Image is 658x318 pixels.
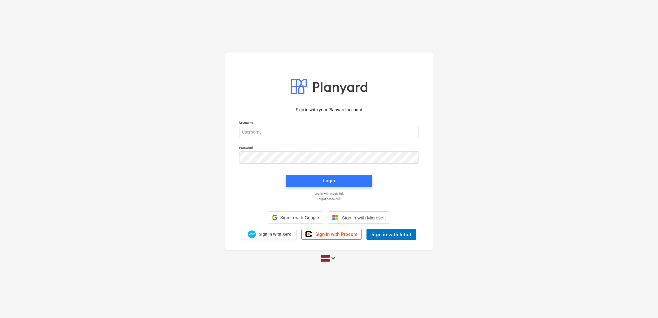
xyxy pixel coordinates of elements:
[242,229,297,240] a: Sign in with Xero
[236,197,422,201] a: Forgot password?
[332,214,338,221] img: Microsoft logo
[330,254,337,262] i: keyboard_arrow_down
[342,215,386,220] span: Sign in with Microsoft
[323,177,335,185] div: Login
[301,229,362,240] a: Sign in with Procore
[248,230,256,239] img: Xero logo
[239,107,419,113] p: Sign in with your Planyard account
[259,232,291,237] span: Sign in with Xero
[239,146,419,151] p: Password
[239,121,419,126] p: Username
[268,211,323,224] div: Sign in with Google
[286,175,372,187] button: Login
[315,232,358,237] span: Sign in with Procore
[280,215,319,220] span: Sign in with Google
[236,192,422,196] a: Log in with magic link
[239,126,419,138] input: Username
